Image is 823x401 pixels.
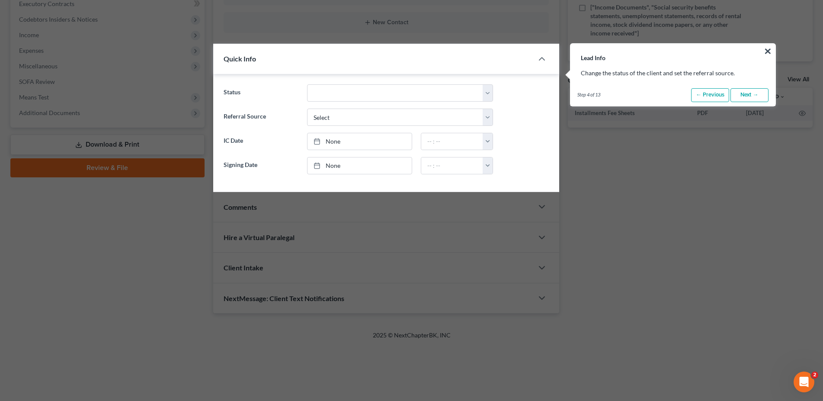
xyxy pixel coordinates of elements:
label: Status [219,84,303,102]
label: Referral Source [219,109,303,126]
iframe: Intercom live chat [794,372,814,392]
a: None [307,157,412,174]
a: ← Previous [691,88,729,102]
p: Change the status of the client and set the referral source. [581,69,765,77]
a: Next → [730,88,769,102]
input: -- : -- [421,133,484,150]
span: Quick Info [224,55,256,63]
button: × [764,44,772,58]
span: Step 4 of 13 [577,91,600,98]
a: None [307,133,412,150]
label: IC Date [219,133,303,150]
label: Signing Date [219,157,303,174]
span: 2 [811,372,818,379]
input: -- : -- [421,157,484,174]
h3: Lead Info [570,44,775,62]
